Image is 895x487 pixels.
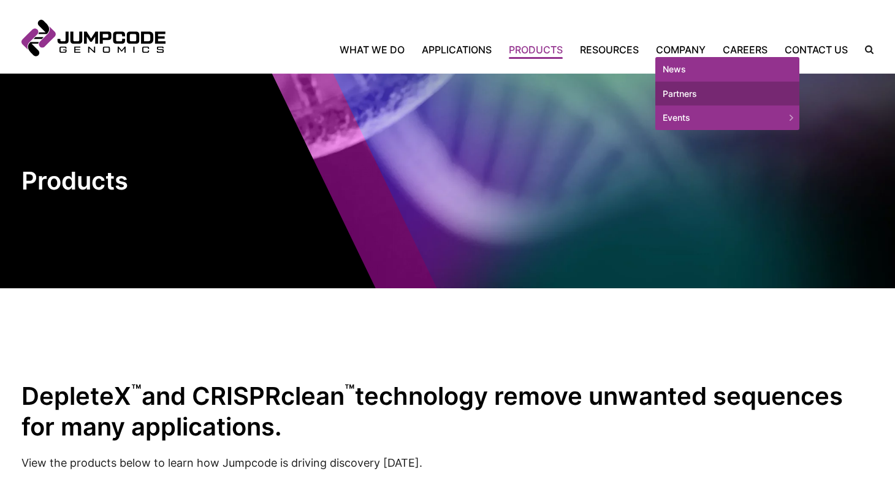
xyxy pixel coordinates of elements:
a: Careers [714,42,776,57]
p: View the products below to learn how Jumpcode is driving discovery [DATE]. [21,454,874,471]
h1: Products [21,166,242,196]
a: Products [500,42,571,57]
a: News [655,57,799,82]
a: Partners [655,82,799,106]
a: Applications [413,42,500,57]
sup: ™ [345,380,355,400]
nav: Primary Navigation [166,42,856,57]
sup: ™ [131,380,142,400]
a: Contact Us [776,42,856,57]
h2: DepleteX and CRISPRclean technology remove unwanted sequences for many applications. [21,380,874,442]
label: Search the site. [856,45,874,54]
a: Events [655,105,799,130]
a: Resources [571,42,647,57]
a: What We Do [340,42,413,57]
a: Company [647,42,714,57]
